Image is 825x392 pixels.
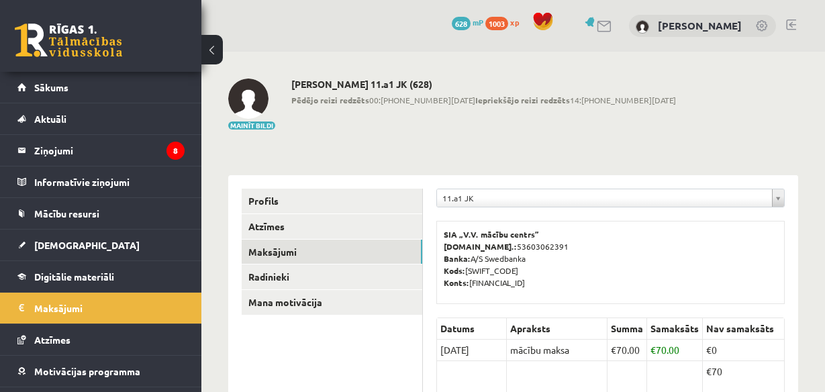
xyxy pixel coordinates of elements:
td: mācību maksa [507,340,608,361]
td: 70.00 [647,340,703,361]
span: Motivācijas programma [34,365,140,377]
th: Summa [608,318,647,340]
p: 53603062391 A/S Swedbanka [SWIFT_CODE] [FINANCIAL_ID] [444,228,777,289]
a: Rīgas 1. Tālmācības vidusskola [15,23,122,57]
button: Mainīt bildi [228,121,275,130]
legend: Maksājumi [34,293,185,324]
a: Atzīmes [242,214,422,239]
b: Konts: [444,277,469,288]
span: Sākums [34,81,68,93]
a: Aktuāli [17,103,185,134]
th: Datums [437,318,507,340]
span: 628 [452,17,471,30]
a: Radinieki [242,264,422,289]
img: Kitija Goldberga [636,20,649,34]
span: mP [473,17,483,28]
b: [DOMAIN_NAME].: [444,241,517,252]
a: 1003 xp [485,17,526,28]
a: [PERSON_NAME] [658,19,742,32]
b: SIA „V.V. mācību centrs” [444,229,540,240]
span: Atzīmes [34,334,70,346]
a: Ziņojumi8 [17,135,185,166]
a: Profils [242,189,422,213]
th: Samaksāts [647,318,703,340]
a: Sākums [17,72,185,103]
th: Apraksts [507,318,608,340]
a: 11.a1 JK [437,189,784,207]
b: Pēdējo reizi redzēts [291,95,369,105]
a: Mācību resursi [17,198,185,229]
legend: Ziņojumi [34,135,185,166]
td: 70.00 [608,340,647,361]
b: Banka: [444,253,471,264]
span: 00:[PHONE_NUMBER][DATE] 14:[PHONE_NUMBER][DATE] [291,94,676,106]
span: Mācību resursi [34,207,99,219]
span: [DEMOGRAPHIC_DATA] [34,239,140,251]
a: [DEMOGRAPHIC_DATA] [17,230,185,260]
h2: [PERSON_NAME] 11.a1 JK (628) [291,79,676,90]
a: Digitālie materiāli [17,261,185,292]
td: €0 [703,340,785,361]
a: Informatīvie ziņojumi [17,166,185,197]
a: Mana motivācija [242,290,422,315]
a: Maksājumi [242,240,422,264]
span: € [650,344,656,356]
a: 628 mP [452,17,483,28]
th: Nav samaksāts [703,318,785,340]
span: xp [510,17,519,28]
i: 8 [166,142,185,160]
span: Aktuāli [34,113,66,125]
a: Motivācijas programma [17,356,185,387]
a: Atzīmes [17,324,185,355]
span: 1003 [485,17,508,30]
span: € [611,344,616,356]
img: Kitija Goldberga [228,79,269,119]
legend: Informatīvie ziņojumi [34,166,185,197]
b: Iepriekšējo reizi redzēts [475,95,570,105]
span: Digitālie materiāli [34,271,114,283]
span: 11.a1 JK [442,189,767,207]
a: Maksājumi [17,293,185,324]
b: Kods: [444,265,465,276]
td: [DATE] [437,340,507,361]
